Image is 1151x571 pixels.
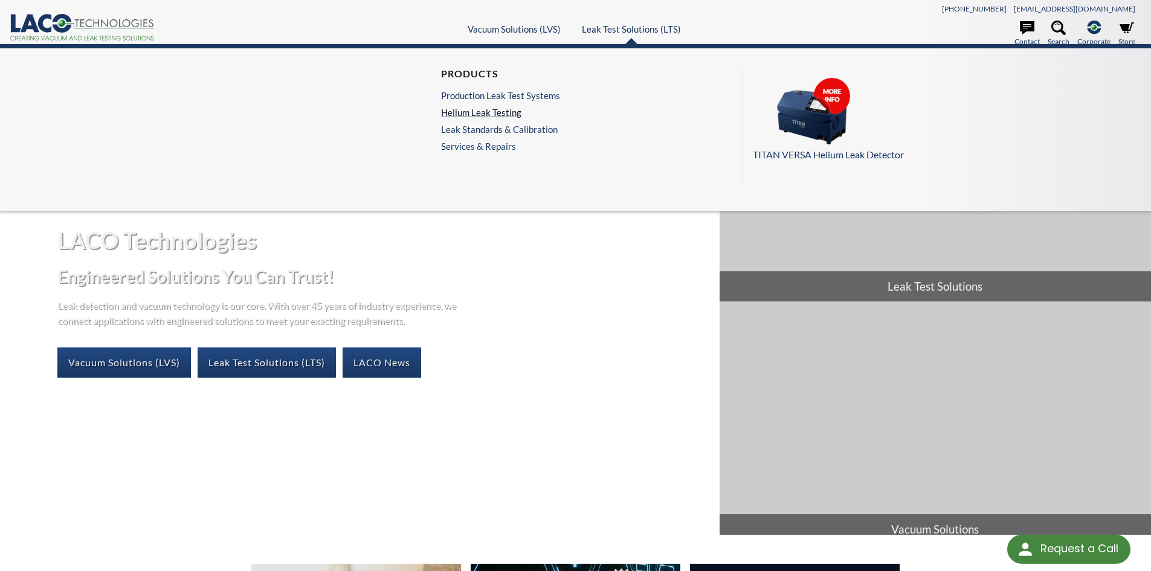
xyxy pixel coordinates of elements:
a: Store [1118,21,1135,47]
a: [PHONE_NUMBER] [942,4,1007,13]
a: Leak Standards & Calibration [441,124,560,135]
div: Request a Call [1007,535,1130,564]
a: Services & Repairs [441,141,566,152]
span: Vacuum Solutions [720,514,1151,544]
p: TITAN VERSA Helium Leak Detector [753,147,1128,163]
a: Contact [1014,21,1040,47]
a: Leak Test Solutions (LTS) [198,347,336,378]
img: Menu_Pods_TV.png [753,77,874,145]
a: Vacuum Solutions (LVS) [468,24,561,34]
span: Corporate [1077,36,1111,47]
a: Leak Test Solutions (LTS) [582,24,681,34]
a: Search [1048,21,1069,47]
a: Vacuum Solutions [720,302,1151,544]
a: [EMAIL_ADDRESS][DOMAIN_NAME] [1014,4,1135,13]
a: Helium Leak Testing [441,107,560,118]
a: LACO News [343,347,421,378]
p: Leak detection and vacuum technology is our core. With over 45 years of industry experience, we c... [57,297,462,328]
a: Vacuum Solutions (LVS) [57,347,191,378]
img: round button [1016,540,1035,559]
h1: LACO Technologies [57,225,709,255]
h4: Products [441,68,560,80]
h2: Engineered Solutions You Can Trust! [57,265,709,288]
a: Production Leak Test Systems [441,90,560,101]
a: TITAN VERSA Helium Leak Detector [753,77,1128,163]
span: Leak Test Solutions [720,271,1151,302]
div: Request a Call [1040,535,1118,563]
